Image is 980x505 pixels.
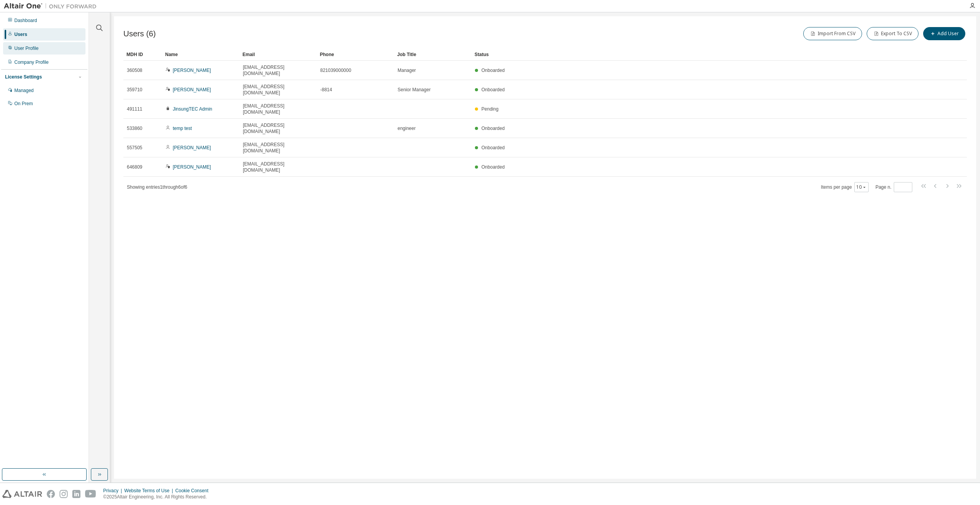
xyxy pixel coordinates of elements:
span: Manager [398,67,416,73]
span: [EMAIL_ADDRESS][DOMAIN_NAME] [243,64,313,77]
img: Altair One [4,2,101,10]
span: Onboarded [481,164,505,170]
img: altair_logo.svg [2,490,42,498]
span: Onboarded [481,68,505,73]
span: [EMAIL_ADDRESS][DOMAIN_NAME] [243,142,313,154]
span: Senior Manager [398,87,430,93]
span: [EMAIL_ADDRESS][DOMAIN_NAME] [243,161,313,173]
span: 491111 [127,106,142,112]
div: Email [242,48,314,61]
div: Name [165,48,236,61]
img: instagram.svg [60,490,68,498]
span: Showing entries 1 through 6 of 6 [127,184,187,190]
div: MDH ID [126,48,159,61]
button: Import From CSV [803,27,862,40]
span: Page n. [876,182,912,192]
span: Onboarded [481,126,505,131]
span: 557505 [127,145,142,151]
span: Onboarded [481,145,505,150]
button: Export To CSV [867,27,919,40]
div: Managed [14,87,34,94]
a: [PERSON_NAME] [173,87,211,92]
img: facebook.svg [47,490,55,498]
a: [PERSON_NAME] [173,68,211,73]
span: 359710 [127,87,142,93]
a: [PERSON_NAME] [173,145,211,150]
span: [EMAIL_ADDRESS][DOMAIN_NAME] [243,84,313,96]
img: youtube.svg [85,490,96,498]
span: Items per page [821,182,869,192]
a: JinsungTEC Admin [173,106,212,112]
div: Status [475,48,927,61]
a: [PERSON_NAME] [173,164,211,170]
div: Company Profile [14,59,49,65]
span: Pending [481,106,499,112]
div: On Prem [14,101,33,107]
span: [EMAIL_ADDRESS][DOMAIN_NAME] [243,122,313,135]
img: linkedin.svg [72,490,80,498]
div: License Settings [5,74,42,80]
a: temp test [173,126,192,131]
span: engineer [398,125,416,131]
span: Users (6) [123,29,156,38]
p: © 2025 Altair Engineering, Inc. All Rights Reserved. [103,494,213,500]
button: 10 [856,184,867,190]
span: -8814 [320,87,332,93]
span: [EMAIL_ADDRESS][DOMAIN_NAME] [243,103,313,115]
div: Privacy [103,488,124,494]
span: 533860 [127,125,142,131]
span: Onboarded [481,87,505,92]
span: 646809 [127,164,142,170]
div: Phone [320,48,391,61]
button: Add User [923,27,965,40]
div: Dashboard [14,17,37,24]
span: 360508 [127,67,142,73]
div: Users [14,31,27,38]
div: Cookie Consent [175,488,213,494]
span: 821039000000 [320,67,351,73]
div: Job Title [397,48,468,61]
div: User Profile [14,45,39,51]
div: Website Terms of Use [124,488,175,494]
